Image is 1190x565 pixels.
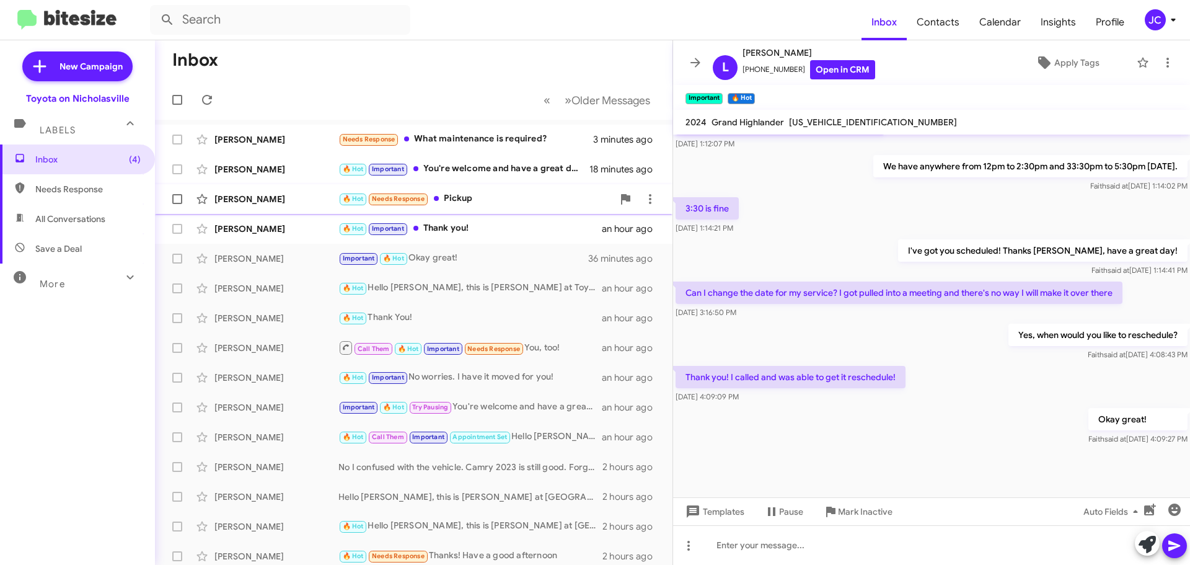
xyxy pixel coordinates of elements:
div: an hour ago [602,282,663,295]
span: Apply Tags [1054,51,1100,74]
div: [PERSON_NAME] [214,223,338,235]
div: [PERSON_NAME] [214,431,338,443]
span: 🔥 Hot [343,552,364,560]
span: Faith [DATE] 1:14:02 PM [1090,181,1188,190]
div: Okay great! [338,251,588,265]
div: Hello [PERSON_NAME], it has been a while since we have seen your 2021 Highlander at [GEOGRAPHIC_D... [338,430,602,444]
div: 2 hours ago [602,491,663,503]
span: [DATE] 4:09:09 PM [676,392,739,401]
span: [DATE] 3:16:50 PM [676,308,736,317]
span: More [40,278,65,290]
span: 🔥 Hot [343,314,364,322]
span: Save a Deal [35,242,82,255]
span: Try Pausing [412,403,448,411]
div: Toyota on Nicholasville [26,92,130,105]
span: 🔥 Hot [383,403,404,411]
div: 36 minutes ago [588,252,663,265]
span: 🔥 Hot [343,284,364,292]
div: [PERSON_NAME] [214,550,338,563]
h1: Inbox [172,50,218,70]
span: Faith [DATE] 4:09:27 PM [1088,434,1188,443]
div: an hour ago [602,312,663,324]
button: Auto Fields [1073,500,1153,523]
span: « [544,92,550,108]
div: Thanks! Have a good afternoon [338,549,602,563]
button: Previous [536,87,558,113]
div: What maintenance is required? [338,132,593,146]
p: I've got you scheduled! Thanks [PERSON_NAME], have a great day! [898,239,1188,262]
div: 2 hours ago [602,520,663,533]
span: 🔥 Hot [383,254,404,262]
div: You're welcome and have a great day! [338,400,602,414]
span: Pause [779,500,803,523]
span: Templates [683,500,744,523]
span: 🔥 Hot [343,373,364,381]
div: [PERSON_NAME] [214,491,338,503]
div: You, too! [338,340,602,355]
p: Okay great! [1088,408,1188,430]
span: New Campaign [59,60,123,73]
div: [PERSON_NAME] [214,342,338,354]
p: 3:30 is fine [676,197,739,220]
div: an hour ago [602,342,663,354]
div: JC [1145,9,1166,30]
a: Open in CRM [810,60,875,79]
span: Important [343,254,375,262]
p: We have anywhere from 12pm to 2:30pm and 33:30pm to 5:30pm [DATE]. [873,155,1188,177]
span: Faith [DATE] 4:08:43 PM [1088,350,1188,359]
span: Appointment Set [452,433,507,441]
span: said at [1108,265,1129,275]
span: 🔥 Hot [343,433,364,441]
div: 2 hours ago [602,461,663,473]
span: said at [1104,434,1126,443]
p: Yes, when would you like to reschedule? [1008,324,1188,346]
div: [PERSON_NAME] [214,401,338,414]
input: Search [150,5,410,35]
div: 2 hours ago [602,550,663,563]
span: L [722,58,729,78]
span: Important [372,225,404,233]
p: Can I change the date for my service? I got pulled into a meeting and there's no way I will make ... [676,282,1122,304]
nav: Page navigation example [537,87,658,113]
div: an hour ago [602,223,663,235]
div: 3 minutes ago [593,133,663,146]
div: No worries. I have it moved for you! [338,370,602,385]
div: an hour ago [602,371,663,384]
div: [PERSON_NAME] [214,282,338,295]
span: 2024 [685,117,707,128]
div: Hello [PERSON_NAME], this is [PERSON_NAME] at [GEOGRAPHIC_DATA] on [GEOGRAPHIC_DATA]. It's been a... [338,491,602,503]
span: All Conversations [35,213,105,225]
span: said at [1106,181,1128,190]
a: Contacts [907,4,969,40]
a: Profile [1086,4,1134,40]
span: Needs Response [372,195,425,203]
span: 🔥 Hot [343,165,364,173]
div: [PERSON_NAME] [214,312,338,324]
div: No I confused with the vehicle. Camry 2023 is still good. Forget about it. [338,461,602,473]
a: Inbox [862,4,907,40]
span: Faith [DATE] 1:14:41 PM [1091,265,1188,275]
span: (4) [129,153,141,166]
button: Pause [754,500,813,523]
span: Needs Response [467,345,520,353]
button: Templates [673,500,754,523]
div: Hello [PERSON_NAME], this is [PERSON_NAME] at [GEOGRAPHIC_DATA] on [GEOGRAPHIC_DATA]. It's been a... [338,519,602,533]
div: an hour ago [602,401,663,414]
span: Important [343,403,375,411]
span: Calendar [969,4,1031,40]
span: said at [1104,350,1126,359]
div: 18 minutes ago [589,163,663,176]
span: 🔥 Hot [343,225,364,233]
div: [PERSON_NAME] [214,133,338,146]
span: 🔥 Hot [343,522,364,530]
div: Hello [PERSON_NAME], this is [PERSON_NAME] at Toyota on [GEOGRAPHIC_DATA]. It's been a while sinc... [338,281,602,295]
button: Mark Inactive [813,500,902,523]
span: [DATE] 1:12:07 PM [676,139,734,148]
span: Important [427,345,459,353]
div: Thank You! [338,311,602,325]
button: Apply Tags [1003,51,1130,74]
span: Older Messages [571,94,650,107]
